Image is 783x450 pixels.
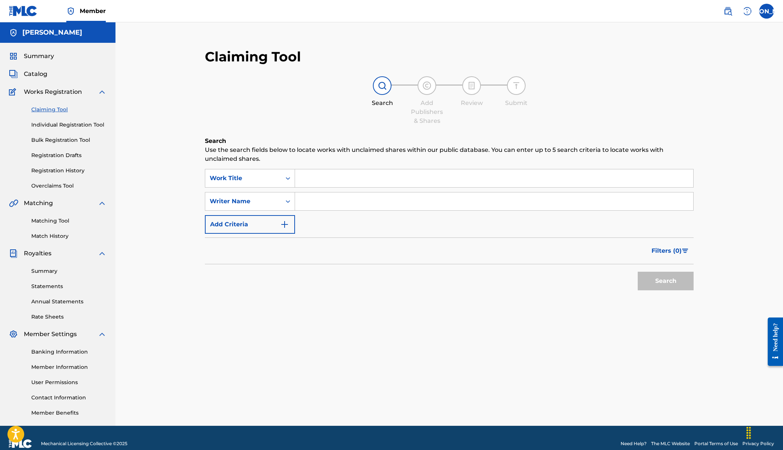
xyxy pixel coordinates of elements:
[720,4,735,19] a: Public Search
[98,199,107,208] img: expand
[9,199,18,208] img: Matching
[682,249,688,253] img: filter
[24,70,47,79] span: Catalog
[694,440,738,447] a: Portal Terms of Use
[621,440,647,447] a: Need Help?
[31,106,107,114] a: Claiming Tool
[9,70,18,79] img: Catalog
[9,52,18,61] img: Summary
[740,4,755,19] div: Help
[205,146,694,163] p: Use the search fields below to locate works with unclaimed shares within our public database. You...
[31,283,107,290] a: Statements
[9,87,19,96] img: Works Registration
[210,174,277,183] div: Work Title
[31,394,107,402] a: Contact Information
[80,7,106,15] span: Member
[31,151,107,159] a: Registration Drafts
[743,422,755,444] div: Drag
[31,363,107,371] a: Member Information
[24,330,77,339] span: Member Settings
[210,197,277,206] div: Writer Name
[24,199,53,208] span: Matching
[31,298,107,306] a: Annual Statements
[31,409,107,417] a: Member Benefits
[31,136,107,144] a: Bulk Registration Tool
[9,6,38,16] img: MLC Logo
[9,52,54,61] a: SummarySummary
[205,48,301,65] h2: Claiming Tool
[9,249,18,258] img: Royalties
[378,81,387,90] img: step indicator icon for Search
[31,121,107,129] a: Individual Registration Tool
[24,87,82,96] span: Works Registration
[31,232,107,240] a: Match History
[41,440,127,447] span: Mechanical Licensing Collective © 2025
[647,242,694,260] button: Filters (0)
[31,267,107,275] a: Summary
[98,330,107,339] img: expand
[31,167,107,175] a: Registration History
[280,220,289,229] img: 9d2ae6d4665cec9f34b9.svg
[9,70,47,79] a: CatalogCatalog
[31,217,107,225] a: Matching Tool
[98,249,107,258] img: expand
[422,81,431,90] img: step indicator icon for Add Publishers & Shares
[205,137,694,146] h6: Search
[31,379,107,386] a: User Permissions
[66,7,75,16] img: Top Rightsholder
[98,87,107,96] img: expand
[31,182,107,190] a: Overclaims Tool
[746,414,783,450] iframe: Chat Widget
[759,4,774,19] div: User Menu
[9,439,32,448] img: logo
[24,249,51,258] span: Royalties
[723,7,732,16] img: search
[9,28,18,37] img: Accounts
[9,330,18,339] img: Member Settings
[364,99,401,108] div: Search
[205,169,694,294] form: Search Form
[31,313,107,321] a: Rate Sheets
[205,215,295,234] button: Add Criteria
[762,312,783,372] iframe: Resource Center
[31,348,107,356] a: Banking Information
[408,99,446,125] div: Add Publishers & Shares
[24,52,54,61] span: Summary
[453,99,490,108] div: Review
[22,28,82,37] h5: Jeremiah Abah
[652,246,682,255] span: Filters ( 0 )
[743,7,752,16] img: help
[651,440,690,447] a: The MLC Website
[742,440,774,447] a: Privacy Policy
[512,81,521,90] img: step indicator icon for Submit
[498,99,535,108] div: Submit
[467,81,476,90] img: step indicator icon for Review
